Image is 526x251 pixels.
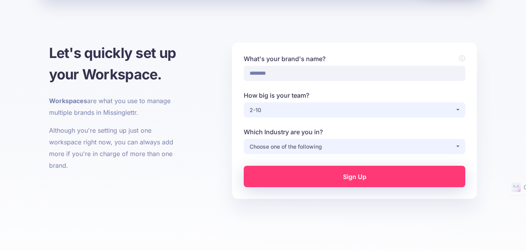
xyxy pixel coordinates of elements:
b: Workspaces [49,97,87,105]
div: Choose one of the following [250,142,455,151]
label: What's your brand's name? [244,54,465,63]
p: Although you're setting up just one workspace right now, you can always add more if you're in cha... [49,125,184,171]
button: 2-10 [244,102,465,118]
label: How big is your team? [244,91,465,100]
button: Choose one of the following [244,139,465,154]
h1: Let's quickly set up your Workspace. [49,42,184,85]
p: are what you use to manage multiple brands in Missinglettr. [49,95,184,118]
a: Sign Up [244,166,465,187]
label: Which Industry are you in? [244,127,465,137]
div: 2-10 [250,105,455,115]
